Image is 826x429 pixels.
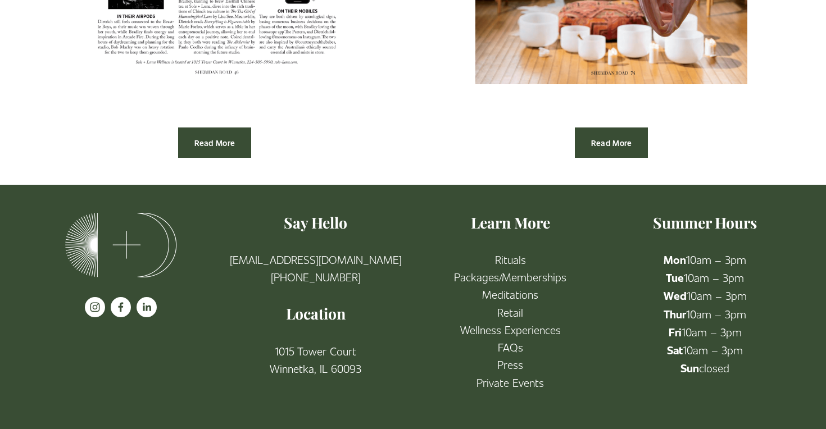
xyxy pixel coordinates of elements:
[178,127,251,157] a: Read More
[575,127,648,157] a: Read More
[497,355,523,373] a: Press
[85,297,105,317] a: instagram-unauth
[495,250,526,268] a: Rituals
[498,338,523,355] a: FAQs
[137,297,157,317] a: LinkedIn
[664,307,686,321] strong: Thur
[666,270,684,285] strong: Tue
[111,297,131,317] a: facebook-unauth
[270,342,361,377] a: 1015 Tower CourtWinnetka, IL 60093
[230,250,402,268] a: [EMAIL_ADDRESS][DOMAIN_NAME]
[454,268,566,285] a: Packages/Memberships
[664,288,687,303] strong: Wed
[423,250,598,391] p: R
[669,325,682,339] strong: Fri
[271,268,361,285] a: [PHONE_NUMBER]
[664,252,686,267] strong: Mon
[460,321,561,338] a: Wellness Experiences
[618,212,793,232] h4: Summer Hours
[503,303,523,321] a: etail
[228,303,403,323] h4: Location
[423,212,598,232] h4: Learn More
[667,343,683,357] strong: Sat
[482,285,538,303] a: Meditations
[618,250,793,377] p: 10am – 3pm 10am – 3pm 10am – 3pm 10am – 3pm 10am – 3pm 10am – 3pm closed
[680,360,699,375] strong: Sun
[476,373,544,391] a: Private Events
[228,212,403,232] h4: Say Hello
